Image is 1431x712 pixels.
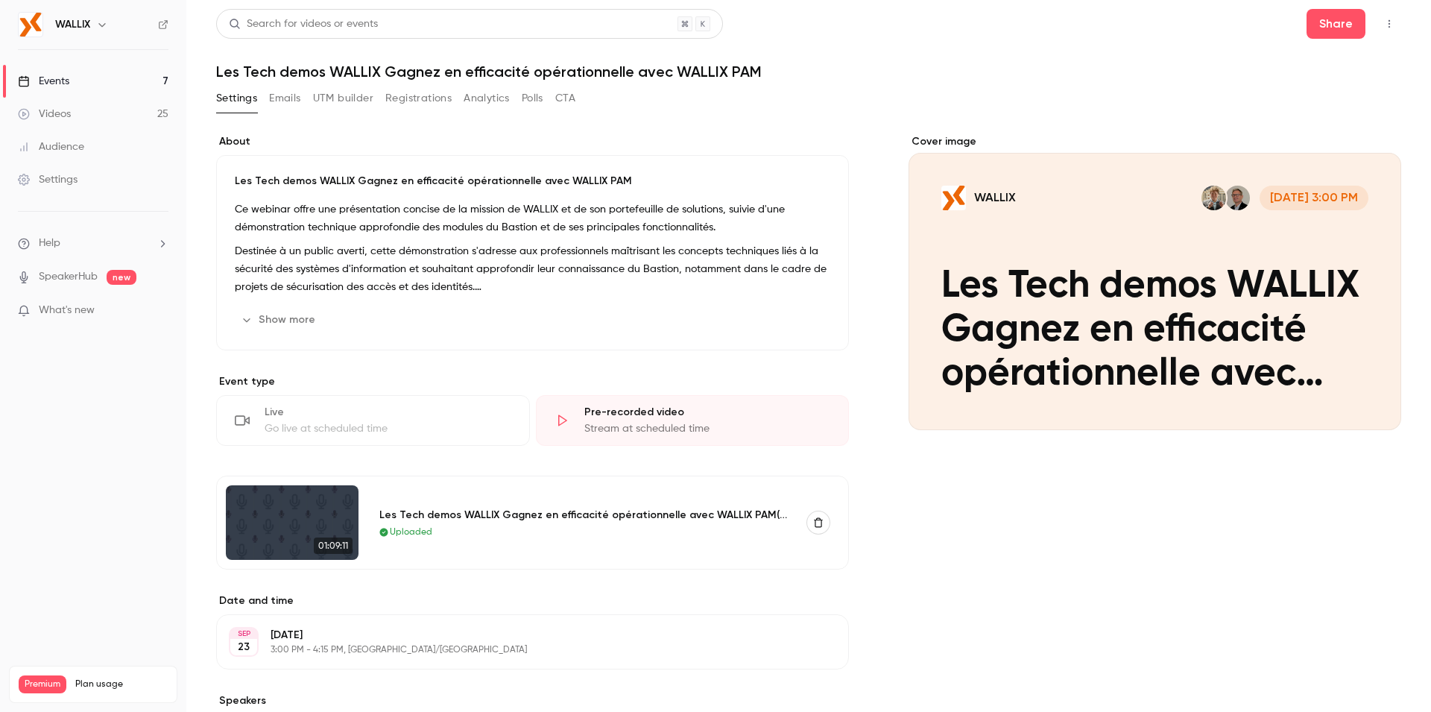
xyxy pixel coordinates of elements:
div: Events [18,74,69,89]
div: Videos [18,107,71,122]
p: [DATE] [271,628,770,643]
p: Les Tech demos WALLIX Gagnez en efficacité opérationnelle avec WALLIX PAM [235,174,830,189]
a: SpeakerHub [39,269,98,285]
div: Stream at scheduled time [584,421,831,436]
p: Destinée à un public averti, cette démonstration s'adresse aux professionnels maîtrisant les conc... [235,242,830,296]
div: Les Tech demos WALLIX Gagnez en efficacité opérationnelle avec WALLIX PAM(1).mp4 [379,507,789,523]
button: Show more [235,308,324,332]
div: SEP [230,628,257,639]
h1: Les Tech demos WALLIX Gagnez en efficacité opérationnelle avec WALLIX PAM [216,63,1401,81]
div: Pre-recorded video [584,405,831,420]
div: Search for videos or events [229,16,378,32]
p: 3:00 PM - 4:15 PM, [GEOGRAPHIC_DATA]/[GEOGRAPHIC_DATA] [271,644,770,656]
span: Premium [19,675,66,693]
label: Date and time [216,593,849,608]
label: Cover image [909,134,1401,149]
div: Live [265,405,511,420]
span: new [107,270,136,285]
label: Speakers [216,693,849,708]
button: Share [1307,9,1365,39]
button: CTA [555,86,575,110]
label: About [216,134,849,149]
p: Event type [216,374,849,389]
button: Registrations [385,86,452,110]
p: Ce webinar offre une présentation concise de la mission de WALLIX et de son portefeuille de solut... [235,201,830,236]
span: What's new [39,303,95,318]
h6: WALLIX [55,17,90,32]
span: Help [39,236,60,251]
button: UTM builder [313,86,373,110]
div: Settings [18,172,78,187]
button: Polls [522,86,543,110]
li: help-dropdown-opener [18,236,168,251]
img: WALLIX [19,13,42,37]
p: 23 [238,640,250,655]
span: Uploaded [390,526,432,539]
div: Pre-recorded videoStream at scheduled time [536,395,850,446]
div: Go live at scheduled time [265,421,511,436]
button: Settings [216,86,257,110]
iframe: Noticeable Trigger [151,304,168,318]
span: 01:09:11 [314,538,353,554]
span: Plan usage [75,678,168,690]
button: Emails [269,86,300,110]
section: Cover image [909,134,1401,430]
div: LiveGo live at scheduled time [216,395,530,446]
button: Analytics [464,86,510,110]
div: Audience [18,139,84,154]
